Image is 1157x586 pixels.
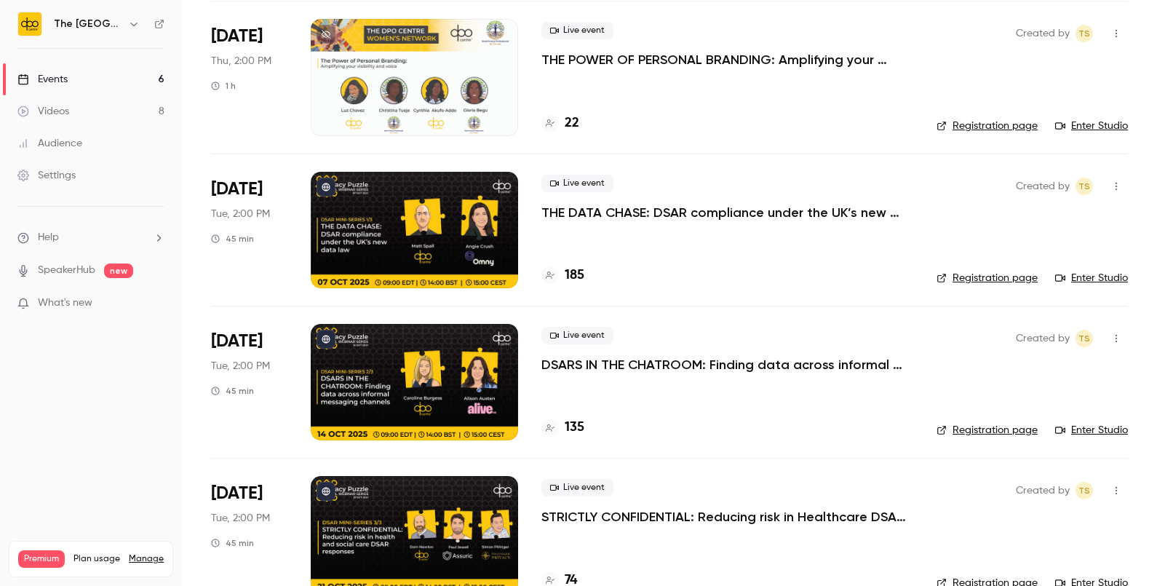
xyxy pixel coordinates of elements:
[17,168,76,183] div: Settings
[17,230,164,245] li: help-dropdown-opener
[1076,25,1093,42] span: Taylor Swann
[1076,178,1093,195] span: Taylor Swann
[1055,119,1128,133] a: Enter Studio
[211,385,254,397] div: 45 min
[541,204,913,221] a: THE DATA CHASE: DSAR compliance under the UK’s new data law
[565,266,584,285] h4: 185
[17,136,82,151] div: Audience
[211,537,254,549] div: 45 min
[211,172,287,288] div: Oct 7 Tue, 2:00 PM (Europe/London)
[147,297,164,310] iframe: Noticeable Trigger
[211,19,287,135] div: Oct 2 Thu, 2:00 PM (Europe/London)
[211,80,236,92] div: 1 h
[1076,330,1093,347] span: Taylor Swann
[104,264,133,278] span: new
[1055,271,1128,285] a: Enter Studio
[1076,482,1093,499] span: Taylor Swann
[937,423,1038,437] a: Registration page
[541,327,613,344] span: Live event
[1078,25,1090,42] span: TS
[129,553,164,565] a: Manage
[937,119,1038,133] a: Registration page
[541,22,613,39] span: Live event
[541,51,913,68] a: THE POWER OF PERSONAL BRANDING: Amplifying your visibility invoice
[937,271,1038,285] a: Registration page
[17,104,69,119] div: Videos
[565,114,579,133] h4: 22
[211,25,263,48] span: [DATE]
[541,356,913,373] a: DSARS IN THE CHATROOM: Finding data across informal messaging channels
[18,12,41,36] img: The DPO Centre
[211,233,254,245] div: 45 min
[1016,330,1070,347] span: Created by
[1078,330,1090,347] span: TS
[1078,178,1090,195] span: TS
[541,418,584,437] a: 135
[38,296,92,311] span: What's new
[541,114,579,133] a: 22
[211,330,263,353] span: [DATE]
[211,482,263,505] span: [DATE]
[211,359,270,373] span: Tue, 2:00 PM
[73,553,120,565] span: Plan usage
[1016,482,1070,499] span: Created by
[541,508,913,526] a: STRICTLY CONFIDENTIAL: Reducing risk in Healthcare DSAR responses
[18,550,65,568] span: Premium
[1055,423,1128,437] a: Enter Studio
[211,324,287,440] div: Oct 14 Tue, 2:00 PM (Europe/London)
[38,263,95,278] a: SpeakerHub
[541,266,584,285] a: 185
[541,175,613,192] span: Live event
[541,479,613,496] span: Live event
[1016,178,1070,195] span: Created by
[211,54,271,68] span: Thu, 2:00 PM
[211,207,270,221] span: Tue, 2:00 PM
[1078,482,1090,499] span: TS
[38,230,59,245] span: Help
[54,17,122,31] h6: The [GEOGRAPHIC_DATA]
[565,418,584,437] h4: 135
[211,178,263,201] span: [DATE]
[211,511,270,526] span: Tue, 2:00 PM
[1016,25,1070,42] span: Created by
[17,72,68,87] div: Events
